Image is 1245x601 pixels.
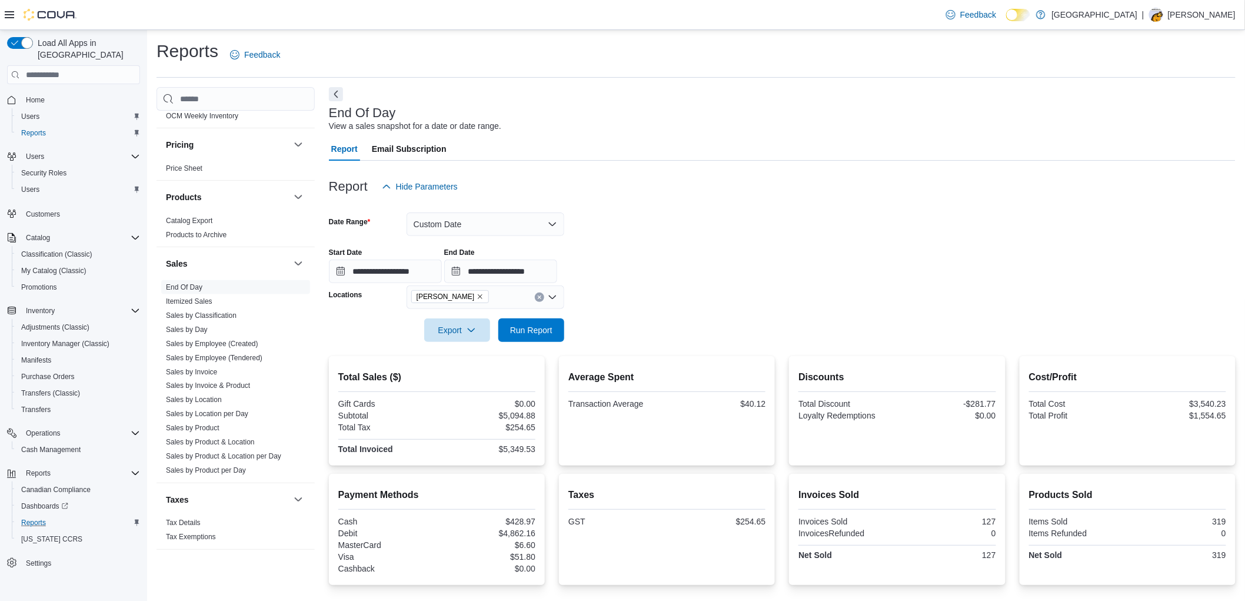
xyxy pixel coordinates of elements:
[439,540,535,550] div: $6.60
[568,517,665,526] div: GST
[166,381,250,391] span: Sales by Invoice & Product
[16,166,71,180] a: Security Roles
[568,370,765,384] h2: Average Spent
[439,517,535,526] div: $428.97
[21,150,140,164] span: Users
[338,370,535,384] h2: Total Sales ($)
[16,126,51,140] a: Reports
[900,517,996,526] div: 127
[477,293,484,300] button: Remove Aurora Cannabis from selection in this group
[2,91,145,108] button: Home
[21,150,49,164] button: Users
[439,529,535,538] div: $4,862.16
[21,250,92,259] span: Classification (Classic)
[166,258,188,270] h3: Sales
[329,290,362,300] label: Locations
[16,320,140,334] span: Adjustments (Classic)
[12,368,145,385] button: Purchase Orders
[166,533,216,542] a: Tax Exemptions
[16,264,91,278] a: My Catalog (Classic)
[2,554,145,572] button: Settings
[21,389,80,398] span: Transfers (Classic)
[26,429,61,438] span: Operations
[338,399,435,409] div: Gift Cards
[166,410,248,419] a: Sales by Location per Day
[417,291,475,303] span: [PERSON_NAME]
[12,279,145,295] button: Promotions
[21,231,140,245] span: Catalog
[166,139,194,151] h3: Pricing
[1006,21,1007,22] span: Dark Mode
[16,443,85,457] a: Cash Management
[329,260,442,283] input: Press the down key to open a popover containing a calendar.
[21,556,56,570] a: Settings
[21,485,91,494] span: Canadian Compliance
[338,411,435,420] div: Subtotal
[12,531,145,547] button: [US_STATE] CCRS
[1006,9,1031,21] input: Dark Mode
[16,247,140,261] span: Classification (Classic)
[338,423,435,432] div: Total Tax
[166,439,255,447] a: Sales by Product & Location
[166,191,289,203] button: Products
[21,534,82,544] span: [US_STATE] CCRS
[166,139,289,151] button: Pricing
[16,337,114,351] a: Inventory Manager (Classic)
[12,263,145,279] button: My Catalog (Classic)
[166,367,217,377] span: Sales by Invoice
[157,39,218,63] h1: Reports
[21,466,55,480] button: Reports
[166,466,246,476] span: Sales by Product per Day
[21,339,109,348] span: Inventory Manager (Classic)
[21,466,140,480] span: Reports
[166,467,246,475] a: Sales by Product per Day
[16,182,44,197] a: Users
[21,168,66,178] span: Security Roles
[1130,411,1226,420] div: $1,554.65
[372,137,447,161] span: Email Subscription
[21,231,55,245] button: Catalog
[439,564,535,573] div: $0.00
[157,214,315,247] div: Products
[338,540,435,550] div: MasterCard
[16,264,140,278] span: My Catalog (Classic)
[670,399,766,409] div: $40.12
[21,206,140,221] span: Customers
[166,368,217,376] a: Sales by Invoice
[291,493,305,507] button: Taxes
[26,559,51,568] span: Settings
[568,488,765,502] h2: Taxes
[329,248,362,257] label: Start Date
[329,217,371,227] label: Date Range
[157,109,315,128] div: OCM
[166,230,227,240] span: Products to Archive
[12,514,145,531] button: Reports
[21,304,59,318] button: Inventory
[568,399,665,409] div: Transaction Average
[26,306,55,316] span: Inventory
[166,325,208,334] span: Sales by Day
[16,516,140,530] span: Reports
[338,517,435,526] div: Cash
[291,138,305,152] button: Pricing
[900,529,996,538] div: 0
[16,353,140,367] span: Manifests
[166,494,289,506] button: Taxes
[16,386,140,400] span: Transfers (Classic)
[16,386,85,400] a: Transfers (Classic)
[21,185,39,194] span: Users
[21,93,49,107] a: Home
[166,297,212,306] a: Itemized Sales
[1029,488,1226,502] h2: Products Sold
[166,453,281,461] a: Sales by Product & Location per Day
[12,441,145,458] button: Cash Management
[166,519,201,527] a: Tax Details
[16,280,140,294] span: Promotions
[331,137,358,161] span: Report
[157,516,315,549] div: Taxes
[26,95,45,105] span: Home
[21,556,140,570] span: Settings
[16,403,140,417] span: Transfers
[21,128,46,138] span: Reports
